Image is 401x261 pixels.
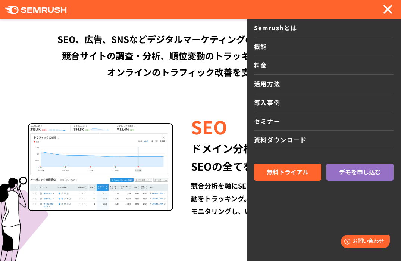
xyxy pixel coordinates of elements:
div: 競合分析を軸にSEOのターゲットキーワードを発見、順位変動をトラッキング。テクニカルSEO（内部施策）のエラーをモニタリングし、Webサイトを健全に保ちます。 [191,179,373,217]
a: 導入事例 [254,93,394,112]
div: SEO、広告、SNSなどデジタルマーケティングのあらゆる領域を網羅。 競合サイトの調査・分析、順位変動のトラッキングなどを一元化し、 オンラインのトラフィック改善を支援します。 [7,31,394,80]
div: SEO [191,114,373,139]
a: 料金 [254,56,394,75]
a: デモを申し込む [326,164,394,181]
a: セミナー [254,112,394,131]
a: 活用方法 [254,75,394,93]
span: 無料トライアル [267,167,308,177]
div: ドメイン分析、キーワード調査など SEOの全てを完備 [191,139,373,175]
a: 無料トライアル [254,164,321,181]
a: Semrushとは [254,19,394,37]
a: 資料ダウンロード [254,131,394,149]
iframe: Help widget launcher [335,232,393,253]
span: デモを申し込む [339,167,381,177]
a: 機能 [254,37,394,56]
